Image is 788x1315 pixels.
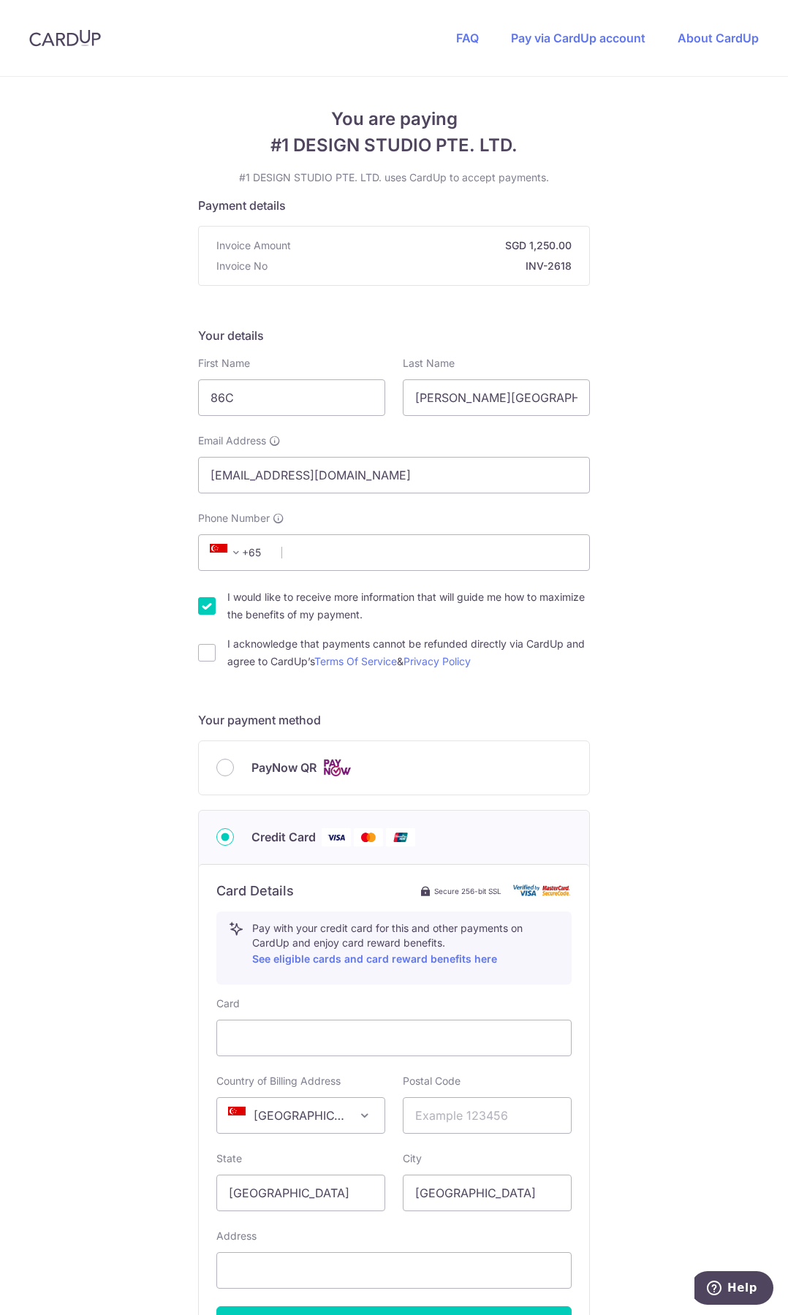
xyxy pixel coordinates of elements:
a: Pay via CardUp account [511,31,645,45]
span: Secure 256-bit SSL [434,885,501,897]
input: Example 123456 [403,1097,572,1134]
span: Email Address [198,433,266,448]
h5: Your payment method [198,711,590,729]
strong: SGD 1,250.00 [297,238,572,253]
img: Visa [322,828,351,846]
span: +65 [210,544,245,561]
strong: INV-2618 [273,259,572,273]
input: Email address [198,457,590,493]
img: card secure [513,884,572,897]
a: Terms Of Service [314,655,397,667]
label: City [403,1151,422,1166]
input: First name [198,379,385,416]
h5: Payment details [198,197,590,214]
span: Invoice No [216,259,268,273]
img: Mastercard [354,828,383,846]
label: Card [216,996,240,1011]
a: Privacy Policy [404,655,471,667]
span: +65 [205,544,271,561]
a: FAQ [456,31,479,45]
label: I would like to receive more information that will guide me how to maximize the benefits of my pa... [227,588,590,624]
div: Credit Card Visa Mastercard Union Pay [216,828,572,846]
label: Postal Code [403,1074,461,1088]
label: Address [216,1229,257,1243]
p: Pay with your credit card for this and other payments on CardUp and enjoy card reward benefits. [252,921,559,968]
label: First Name [198,356,250,371]
div: PayNow QR Cards logo [216,759,572,777]
label: Last Name [403,356,455,371]
span: Phone Number [198,511,270,526]
label: State [216,1151,242,1166]
label: Country of Billing Address [216,1074,341,1088]
span: Singapore [216,1097,385,1134]
iframe: Secure card payment input frame [229,1029,559,1047]
h6: Card Details [216,882,294,900]
h5: Your details [198,327,590,344]
a: See eligible cards and card reward benefits here [252,952,497,965]
span: You are paying [198,106,590,132]
span: Invoice Amount [216,238,291,253]
img: Union Pay [386,828,415,846]
input: Last name [403,379,590,416]
iframe: Opens a widget where you can find more information [694,1271,773,1308]
a: About CardUp [678,31,759,45]
p: #1 DESIGN STUDIO PTE. LTD. uses CardUp to accept payments. [198,170,590,185]
span: #1 DESIGN STUDIO PTE. LTD. [198,132,590,159]
img: CardUp [29,29,101,47]
img: Cards logo [322,759,352,777]
span: PayNow QR [251,759,317,776]
span: Credit Card [251,828,316,846]
label: I acknowledge that payments cannot be refunded directly via CardUp and agree to CardUp’s & [227,635,590,670]
span: Singapore [217,1098,384,1133]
